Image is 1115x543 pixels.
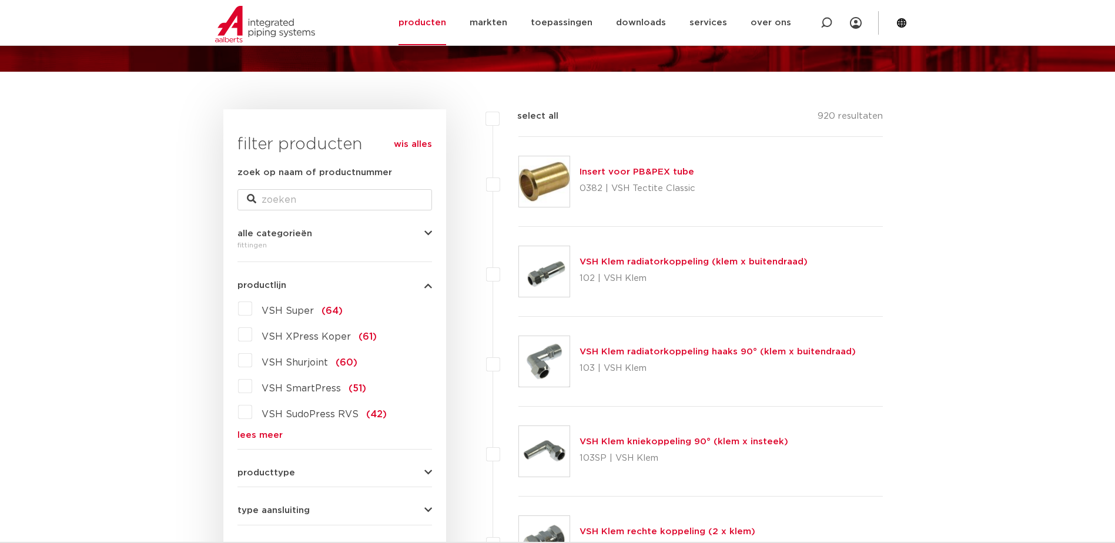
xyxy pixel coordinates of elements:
span: VSH SudoPress RVS [262,410,359,419]
p: 103 | VSH Klem [580,359,856,378]
a: lees meer [237,431,432,440]
p: 102 | VSH Klem [580,269,808,288]
p: 103SP | VSH Klem [580,449,788,468]
h3: filter producten [237,133,432,156]
p: 0382 | VSH Tectite Classic [580,179,695,198]
div: fittingen [237,238,432,252]
a: VSH Klem kniekoppeling 90° (klem x insteek) [580,437,788,446]
button: alle categorieën [237,229,432,238]
a: VSH Klem rechte koppeling (2 x klem) [580,527,755,536]
button: producttype [237,468,432,477]
span: type aansluiting [237,506,310,515]
span: (60) [336,358,357,367]
a: Insert voor PB&PEX tube [580,167,694,176]
img: Thumbnail for Insert voor PB&PEX tube [519,156,570,207]
span: VSH Super [262,306,314,316]
span: alle categorieën [237,229,312,238]
label: select all [500,109,558,123]
span: (42) [366,410,387,419]
a: VSH Klem radiatorkoppeling (klem x buitendraad) [580,257,808,266]
span: VSH SmartPress [262,384,341,393]
span: (64) [322,306,343,316]
img: Thumbnail for VSH Klem radiatorkoppeling haaks 90° (klem x buitendraad) [519,336,570,387]
input: zoeken [237,189,432,210]
a: wis alles [394,138,432,152]
p: 920 resultaten [818,109,883,128]
label: zoek op naam of productnummer [237,166,392,180]
button: type aansluiting [237,506,432,515]
span: VSH Shurjoint [262,358,328,367]
a: VSH Klem radiatorkoppeling haaks 90° (klem x buitendraad) [580,347,856,356]
span: producttype [237,468,295,477]
span: productlijn [237,281,286,290]
span: (51) [349,384,366,393]
img: Thumbnail for VSH Klem kniekoppeling 90° (klem x insteek) [519,426,570,477]
button: productlijn [237,281,432,290]
span: (61) [359,332,377,341]
span: VSH XPress Koper [262,332,351,341]
img: Thumbnail for VSH Klem radiatorkoppeling (klem x buitendraad) [519,246,570,297]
